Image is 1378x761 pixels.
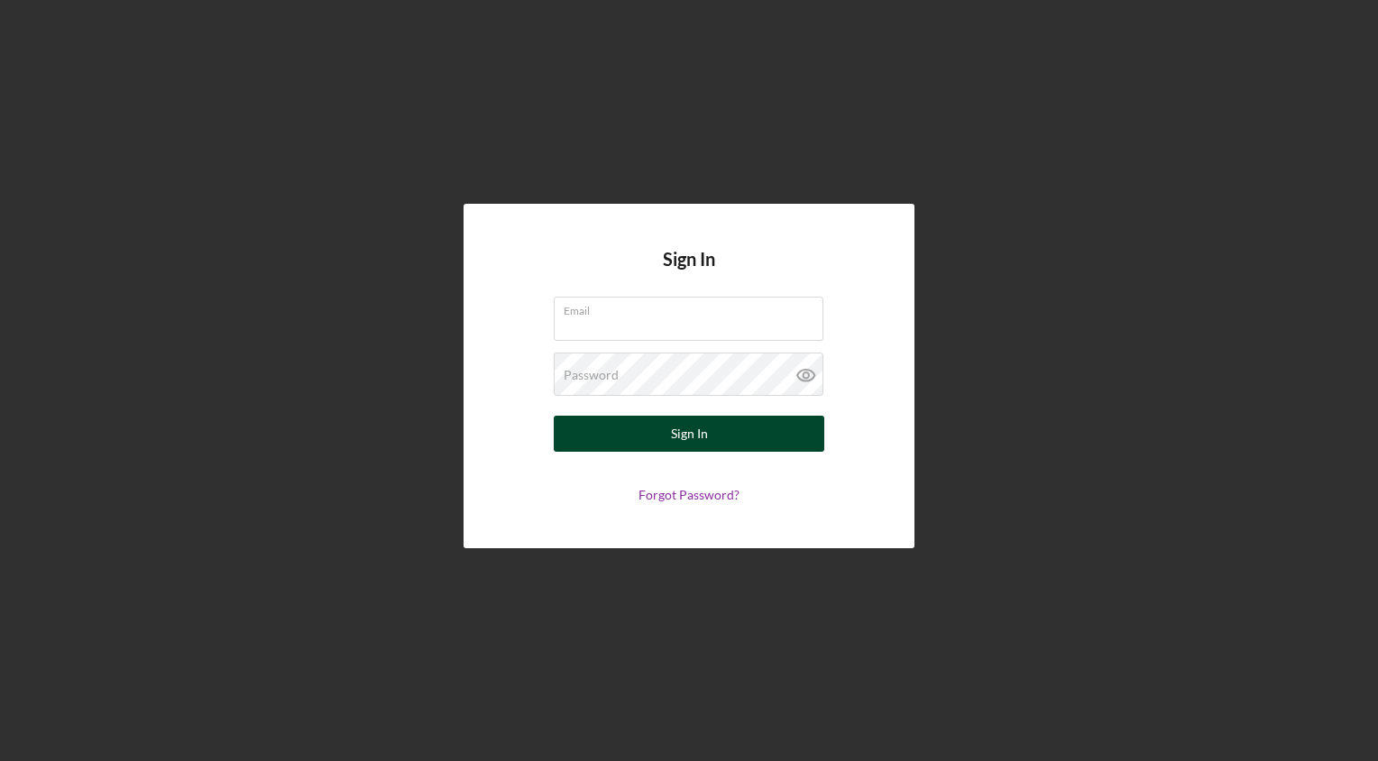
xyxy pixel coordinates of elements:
a: Forgot Password? [638,487,740,502]
button: Sign In [554,416,824,452]
h4: Sign In [663,249,715,297]
div: Sign In [671,416,708,452]
label: Email [564,298,823,317]
label: Password [564,368,619,382]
